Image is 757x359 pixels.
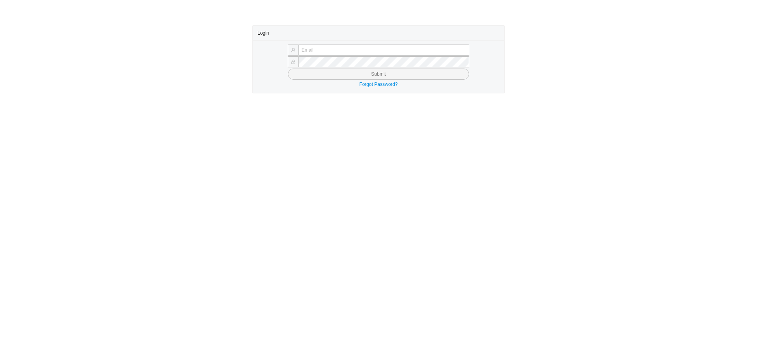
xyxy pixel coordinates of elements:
[291,48,296,52] span: user
[298,45,469,56] input: Email
[359,82,397,87] a: Forgot Password?
[257,26,500,40] div: Login
[291,60,296,64] span: lock
[288,69,469,80] button: Submit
